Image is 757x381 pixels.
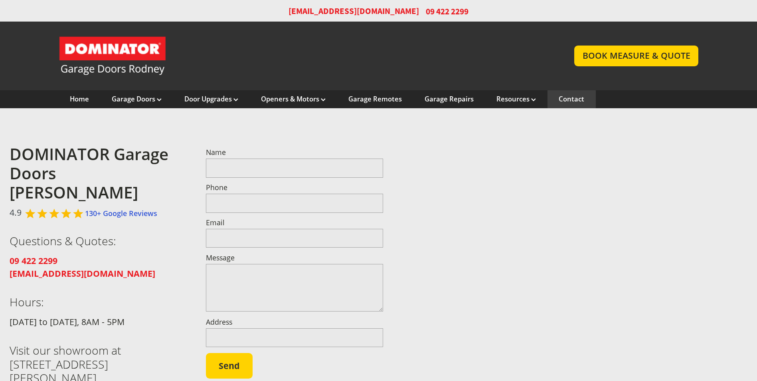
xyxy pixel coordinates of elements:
[289,6,419,17] a: [EMAIL_ADDRESS][DOMAIN_NAME]
[261,95,326,103] a: Openers & Motors
[10,268,155,279] a: [EMAIL_ADDRESS][DOMAIN_NAME]
[206,353,253,379] button: Send
[206,149,383,156] label: Name
[70,95,89,103] a: Home
[206,219,383,226] label: Email
[10,295,187,309] h3: Hours:
[10,255,57,266] a: 09 422 2299
[426,6,468,17] span: 09 422 2299
[10,206,22,219] span: 4.9
[206,184,383,191] label: Phone
[206,319,383,326] label: Address
[112,95,162,103] a: Garage Doors
[10,234,187,248] h3: Questions & Quotes:
[85,208,157,218] a: 130+ Google Reviews
[425,95,474,103] a: Garage Repairs
[559,95,584,103] a: Contact
[10,316,187,328] p: [DATE] to [DATE], 8AM - 5PM
[10,268,155,279] strong: [EMAIL_ADDRESS][DOMAIN_NAME]
[574,46,698,66] a: BOOK MEASURE & QUOTE
[496,95,536,103] a: Resources
[25,208,85,219] div: Rated 4.9 out of 5,
[348,95,402,103] a: Garage Remotes
[59,36,559,76] a: Garage Door and Secure Access Solutions homepage
[10,145,187,202] h2: DOMINATOR Garage Doors [PERSON_NAME]
[206,254,383,262] label: Message
[184,95,238,103] a: Door Upgrades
